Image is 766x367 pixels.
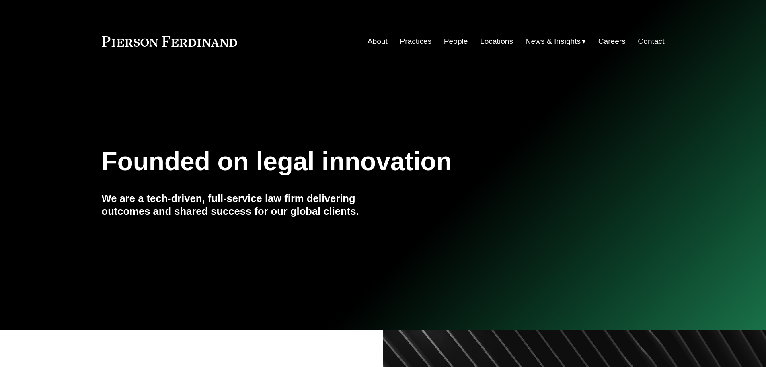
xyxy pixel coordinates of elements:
a: Practices [400,34,431,49]
a: Locations [480,34,513,49]
a: People [444,34,468,49]
h4: We are a tech-driven, full-service law firm delivering outcomes and shared success for our global... [102,192,383,218]
a: About [368,34,388,49]
h1: Founded on legal innovation [102,147,571,176]
a: Careers [598,34,626,49]
span: News & Insights [526,35,581,49]
a: Contact [638,34,664,49]
a: folder dropdown [526,34,586,49]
